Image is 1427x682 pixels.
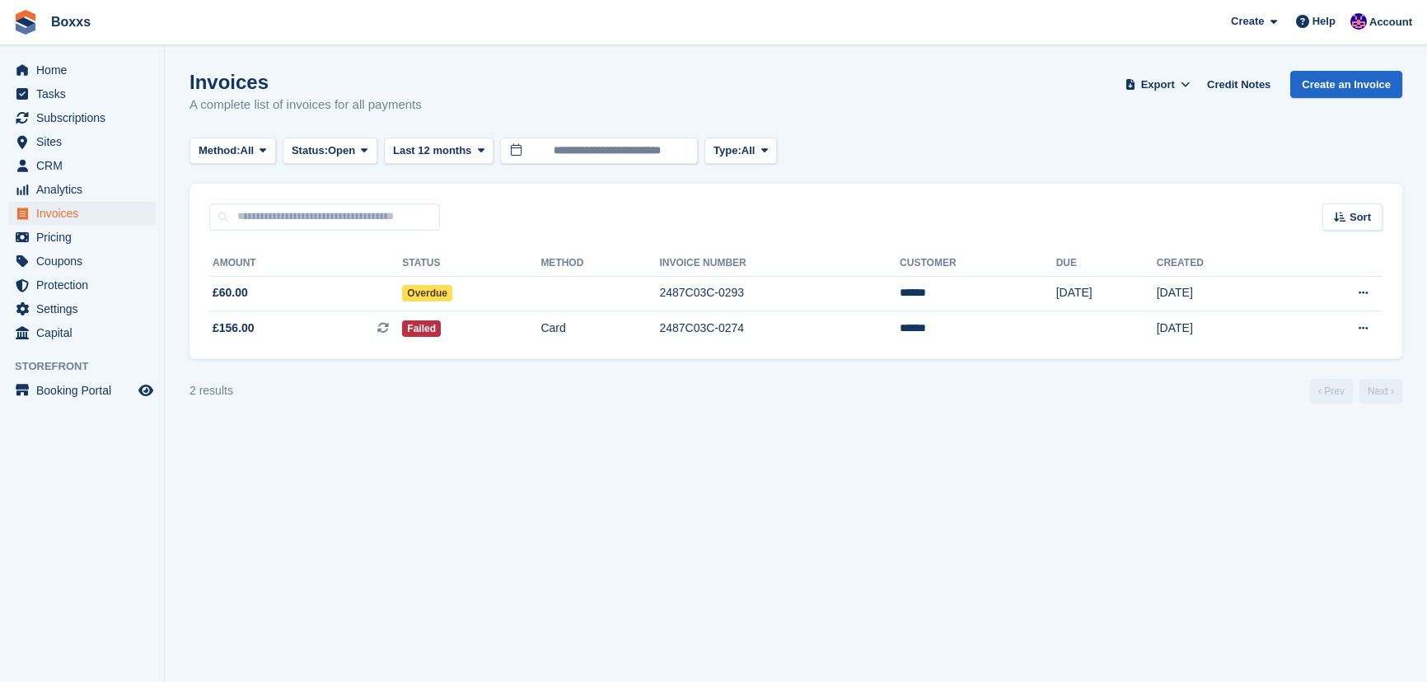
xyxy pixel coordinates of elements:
[283,138,377,165] button: Status: Open
[189,382,233,399] div: 2 results
[241,142,255,159] span: All
[1157,276,1287,311] td: [DATE]
[36,297,135,320] span: Settings
[1231,13,1264,30] span: Create
[402,320,441,337] span: Failed
[292,142,328,159] span: Status:
[189,71,422,93] h1: Invoices
[189,96,422,114] p: A complete list of invoices for all payments
[540,311,659,346] td: Card
[36,106,135,129] span: Subscriptions
[1307,379,1406,404] nav: Page
[1141,77,1175,93] span: Export
[328,142,355,159] span: Open
[36,154,135,177] span: CRM
[8,82,156,105] a: menu
[8,273,156,297] a: menu
[659,250,900,277] th: Invoice Number
[136,381,156,400] a: Preview store
[36,379,135,402] span: Booking Portal
[8,178,156,201] a: menu
[8,130,156,153] a: menu
[36,321,135,344] span: Capital
[384,138,494,165] button: Last 12 months
[1290,71,1402,98] a: Create an Invoice
[1056,276,1157,311] td: [DATE]
[704,138,777,165] button: Type: All
[8,106,156,129] a: menu
[742,142,756,159] span: All
[209,250,402,277] th: Amount
[13,10,38,35] img: stora-icon-8386f47178a22dfd0bd8f6a31ec36ba5ce8667c1dd55bd0f319d3a0aa187defe.svg
[1157,250,1287,277] th: Created
[1200,71,1277,98] a: Credit Notes
[393,142,471,159] span: Last 12 months
[8,58,156,82] a: menu
[402,250,540,277] th: Status
[1056,250,1157,277] th: Due
[1350,209,1371,226] span: Sort
[540,250,659,277] th: Method
[1312,13,1336,30] span: Help
[8,202,156,225] a: menu
[36,58,135,82] span: Home
[213,284,248,301] span: £60.00
[8,297,156,320] a: menu
[1157,311,1287,346] td: [DATE]
[15,358,164,375] span: Storefront
[213,320,255,337] span: £156.00
[36,82,135,105] span: Tasks
[36,250,135,273] span: Coupons
[900,250,1056,277] th: Customer
[36,273,135,297] span: Protection
[1310,379,1353,404] a: Previous
[44,8,97,35] a: Boxxs
[713,142,742,159] span: Type:
[8,379,156,402] a: menu
[189,138,276,165] button: Method: All
[8,321,156,344] a: menu
[36,130,135,153] span: Sites
[402,285,452,301] span: Overdue
[36,202,135,225] span: Invoices
[36,178,135,201] span: Analytics
[1121,71,1194,98] button: Export
[36,226,135,249] span: Pricing
[659,276,900,311] td: 2487C03C-0293
[659,311,900,346] td: 2487C03C-0274
[8,250,156,273] a: menu
[8,154,156,177] a: menu
[1359,379,1402,404] a: Next
[199,142,241,159] span: Method:
[1369,14,1412,30] span: Account
[1350,13,1367,30] img: Jamie Malcolm
[8,226,156,249] a: menu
